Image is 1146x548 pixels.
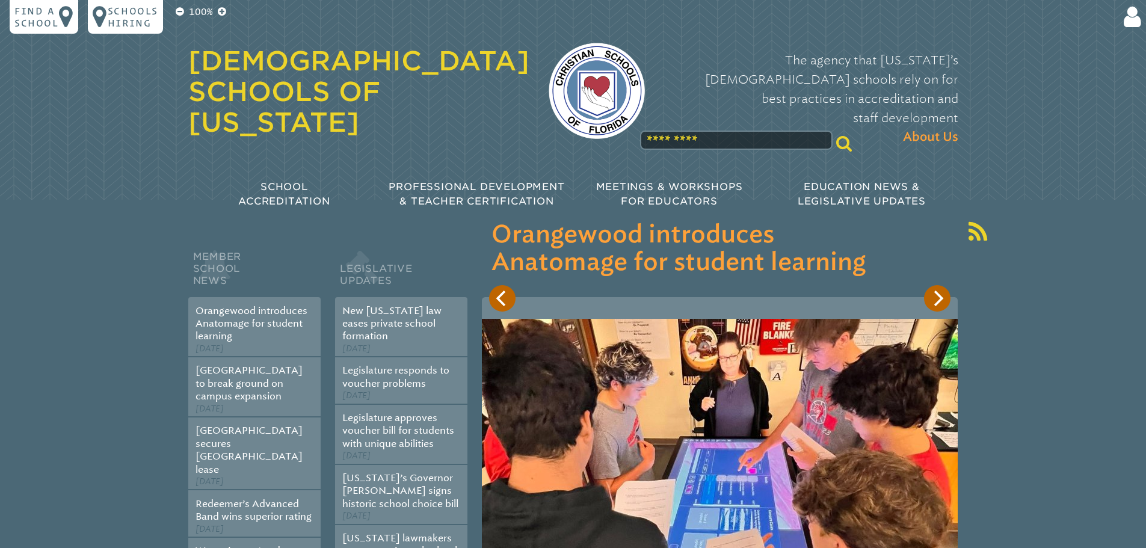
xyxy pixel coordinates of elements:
a: [GEOGRAPHIC_DATA] secures [GEOGRAPHIC_DATA] lease [196,425,303,475]
a: Legislature approves voucher bill for students with unique abilities [342,412,454,449]
a: Orangewood introduces Anatomage for student learning [196,305,307,342]
span: [DATE] [342,343,371,354]
span: [DATE] [196,524,224,534]
p: Schools Hiring [108,5,158,29]
a: Legislature responds to voucher problems [342,365,449,389]
a: Redeemer’s Advanced Band wins superior rating [196,498,312,522]
h3: Orangewood introduces Anatomage for student learning [491,221,948,277]
span: [DATE] [342,390,371,401]
h2: Member School News [188,248,321,297]
span: Education News & Legislative Updates [798,181,926,207]
a: New [US_STATE] law eases private school formation [342,305,442,342]
span: [DATE] [196,404,224,414]
span: [DATE] [196,476,224,487]
p: 100% [186,5,215,19]
a: [US_STATE]’s Governor [PERSON_NAME] signs historic school choice bill [342,472,458,510]
span: School Accreditation [238,181,330,207]
a: [GEOGRAPHIC_DATA] to break ground on campus expansion [196,365,303,402]
span: [DATE] [342,451,371,461]
span: [DATE] [342,511,371,521]
span: [DATE] [196,343,224,354]
button: Next [924,285,950,312]
a: [DEMOGRAPHIC_DATA] Schools of [US_STATE] [188,45,529,138]
p: Find a school [14,5,59,29]
button: Previous [489,285,516,312]
span: About Us [903,128,958,147]
p: The agency that [US_STATE]’s [DEMOGRAPHIC_DATA] schools rely on for best practices in accreditati... [664,51,958,147]
h2: Legislative Updates [335,248,467,297]
span: Meetings & Workshops for Educators [596,181,743,207]
span: Professional Development & Teacher Certification [389,181,564,207]
img: csf-logo-web-colors.png [549,43,645,139]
